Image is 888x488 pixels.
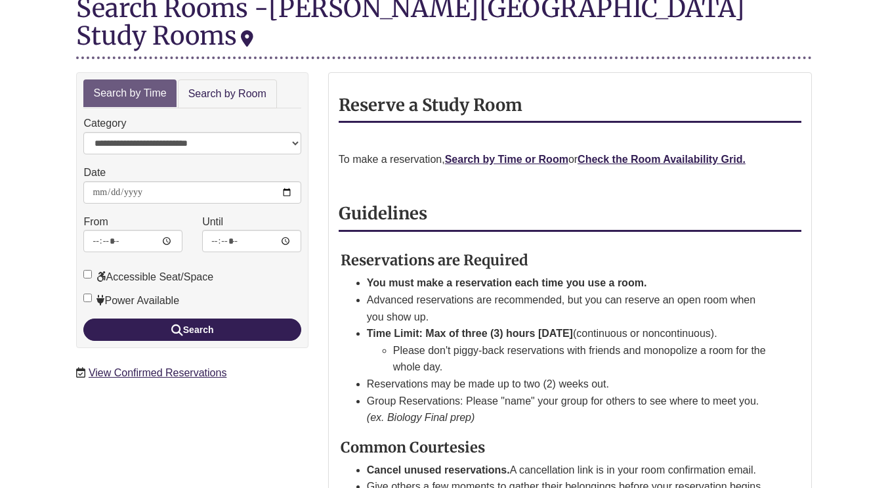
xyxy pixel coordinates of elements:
[83,270,92,278] input: Accessible Seat/Space
[341,251,528,269] strong: Reservations are Required
[367,462,770,479] li: A cancellation link is in your room confirmation email.
[367,464,510,476] strong: Cancel unused reservations.
[339,203,427,224] strong: Guidelines
[445,154,568,165] a: Search by Time or Room
[367,277,647,288] strong: You must make a reservation each time you use a room.
[578,154,746,165] a: Check the Room Availability Grid.
[89,367,226,378] a: View Confirmed Reservations
[339,151,801,168] p: To make a reservation, or
[83,319,301,341] button: Search
[393,342,770,376] li: Please don't piggy-back reservations with friends and monopolize a room for the whole day.
[339,95,522,116] strong: Reserve a Study Room
[83,213,108,231] label: From
[83,294,92,302] input: Power Available
[83,269,213,286] label: Accessible Seat/Space
[367,412,475,423] em: (ex. Biology Final prep)
[367,376,770,393] li: Reservations may be made up to two (2) weeks out.
[202,213,223,231] label: Until
[367,393,770,426] li: Group Reservations: Please "name" your group for others to see where to meet you.
[367,328,573,339] strong: Time Limit: Max of three (3) hours [DATE]
[83,164,106,181] label: Date
[367,325,770,376] li: (continuous or noncontinuous).
[83,79,176,108] a: Search by Time
[83,115,126,132] label: Category
[83,292,179,309] label: Power Available
[178,79,277,109] a: Search by Room
[341,438,485,456] strong: Common Courtesies
[367,292,770,325] li: Advanced reservations are recommended, but you can reserve an open room when you show up.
